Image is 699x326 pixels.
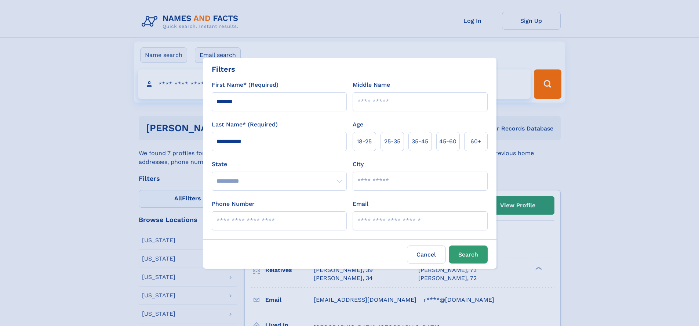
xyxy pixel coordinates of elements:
[384,137,400,146] span: 25‑35
[407,246,446,264] label: Cancel
[212,160,347,169] label: State
[449,246,488,264] button: Search
[212,64,235,75] div: Filters
[439,137,456,146] span: 45‑60
[212,200,255,208] label: Phone Number
[212,120,278,129] label: Last Name* (Required)
[357,137,372,146] span: 18‑25
[353,120,363,129] label: Age
[470,137,481,146] span: 60+
[353,200,368,208] label: Email
[412,137,428,146] span: 35‑45
[353,80,390,89] label: Middle Name
[353,160,364,169] label: City
[212,80,278,89] label: First Name* (Required)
